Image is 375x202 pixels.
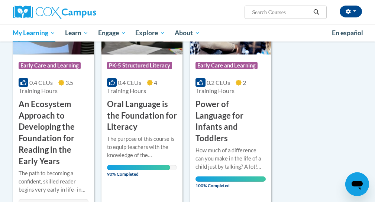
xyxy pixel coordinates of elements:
[340,6,362,17] button: Account Settings
[195,62,258,69] span: Early Care and Learning
[93,24,131,42] a: Engage
[107,165,170,170] div: Your progress
[19,62,81,69] span: Early Care and Learning
[195,176,265,182] div: Your progress
[13,29,55,37] span: My Learning
[311,8,322,17] button: Search
[107,99,177,133] h3: Oral Language is the Foundation for Literacy
[29,79,53,86] span: 0.4 CEUs
[7,24,368,42] div: Main menu
[195,146,265,171] div: How much of a difference can you make in the life of a child just by talking? A lot! You can help...
[13,6,96,19] img: Cox Campus
[19,169,88,194] div: The path to becoming a confident, skilled reader begins very early in life- in fact, even before ...
[327,25,368,41] a: En español
[19,99,88,167] h3: An Ecosystem Approach to Developing the Foundation for Reading in the Early Years
[60,24,93,42] a: Learn
[98,29,126,37] span: Engage
[251,8,311,17] input: Search Courses
[13,6,122,19] a: Cox Campus
[170,24,205,42] a: About
[19,79,73,94] span: 3.5 Training Hours
[107,165,170,177] span: 90% Completed
[207,79,230,86] span: 0.2 CEUs
[175,29,200,37] span: About
[195,176,265,188] span: 100% Completed
[8,24,61,42] a: My Learning
[332,29,363,37] span: En español
[135,29,165,37] span: Explore
[107,79,157,94] span: 4 Training Hours
[195,79,246,94] span: 2 Training Hours
[118,79,141,86] span: 0.4 CEUs
[65,29,88,37] span: Learn
[130,24,170,42] a: Explore
[107,62,172,69] span: PK-5 Structured Literacy
[107,135,177,159] div: The purpose of this course is to equip teachers with the knowledge of the components of oral lang...
[195,99,265,144] h3: Power of Language for Infants and Toddlers
[345,172,369,196] iframe: Button to launch messaging window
